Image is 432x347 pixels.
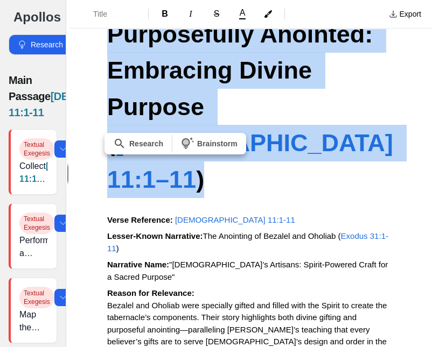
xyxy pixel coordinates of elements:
[107,231,388,253] a: Exodus 31:1-11
[378,293,419,334] iframe: Drift Widget Chat Controller
[107,215,173,224] strong: Verse Reference:
[9,35,72,54] button: Research
[107,260,391,281] span: "[DEMOGRAPHIC_DATA]’s Artisans: Spirit-Powered Craft for a Sacred Purpose"
[19,138,54,160] span: Textual Exegesis
[107,288,194,298] strong: Reason for Relevance:
[74,4,144,24] button: Formatting Options
[107,135,170,152] button: Research
[13,9,61,26] h3: Apollos
[175,135,244,152] button: Brainstorm
[116,244,119,253] span: )
[19,160,48,186] p: Collect in a variety of English translations (NIV, ESV, KJV, CSB) and read the Greek text. Note a...
[203,231,341,240] span: The Anointing of Bezalel and Oholiab (
[153,5,177,23] button: Format Bold
[162,9,168,18] span: B
[189,9,192,18] span: I
[19,213,54,234] span: Textual Exegesis
[19,234,48,260] p: Perform a Greek word study on key terms such as κεφαλή (kephalē ‘head’), δόξα (doxa ‘glory’), and...
[19,308,48,334] p: Map the passage’s structure by identifying imperatives, supportive arguments, and rhetorical tran...
[175,215,295,224] a: [DEMOGRAPHIC_DATA] 11:1-11
[196,166,204,193] span: )
[231,6,254,22] button: A
[107,231,203,240] strong: Lesser-Known Narrative:
[107,129,400,193] a: [DEMOGRAPHIC_DATA] 11:1–11
[240,9,246,17] span: A
[205,5,228,23] button: Format Strikethrough
[9,72,57,121] p: Main Passage
[107,260,169,269] strong: Narrative Name:
[214,9,220,18] span: S
[179,5,203,23] button: Format Italics
[382,5,428,23] button: Export
[19,161,144,196] a: [DEMOGRAPHIC_DATA] 11:1-11
[19,287,54,308] span: Textual Exegesis
[93,9,131,19] span: Title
